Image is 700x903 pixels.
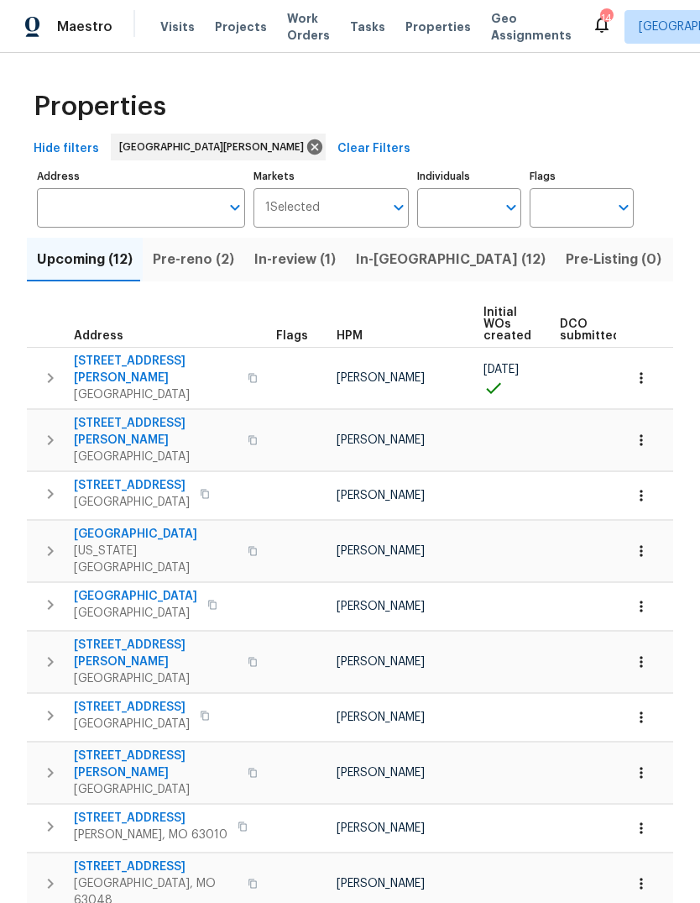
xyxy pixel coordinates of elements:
[331,134,417,165] button: Clear Filters
[337,656,425,668] span: [PERSON_NAME]
[254,248,336,271] span: In-review (1)
[566,248,661,271] span: Pre-Listing (0)
[74,386,238,403] span: [GEOGRAPHIC_DATA]
[483,364,519,375] span: [DATE]
[74,670,238,687] span: [GEOGRAPHIC_DATA]
[34,139,99,160] span: Hide filters
[215,18,267,35] span: Projects
[119,139,311,155] span: [GEOGRAPHIC_DATA][PERSON_NAME]
[337,330,363,342] span: HPM
[74,781,238,798] span: [GEOGRAPHIC_DATA]
[337,822,425,834] span: [PERSON_NAME]
[491,10,572,44] span: Geo Assignments
[160,18,195,35] span: Visits
[223,196,247,219] button: Open
[111,134,326,160] div: [GEOGRAPHIC_DATA][PERSON_NAME]
[405,18,471,35] span: Properties
[34,98,166,115] span: Properties
[337,767,425,779] span: [PERSON_NAME]
[287,10,330,44] span: Work Orders
[350,21,385,33] span: Tasks
[74,543,238,576] span: [US_STATE][GEOGRAPHIC_DATA]
[74,637,238,670] span: [STREET_ADDRESS][PERSON_NAME]
[337,139,410,160] span: Clear Filters
[74,588,197,605] span: [GEOGRAPHIC_DATA]
[74,605,197,622] span: [GEOGRAPHIC_DATA]
[499,196,523,219] button: Open
[74,494,190,511] span: [GEOGRAPHIC_DATA]
[337,545,425,557] span: [PERSON_NAME]
[74,699,190,716] span: [STREET_ADDRESS]
[337,372,425,384] span: [PERSON_NAME]
[337,878,425,890] span: [PERSON_NAME]
[600,10,612,27] div: 14
[27,134,106,165] button: Hide filters
[37,171,245,181] label: Address
[417,171,521,181] label: Individuals
[74,810,227,827] span: [STREET_ADDRESS]
[253,171,410,181] label: Markets
[74,477,190,494] span: [STREET_ADDRESS]
[276,330,308,342] span: Flags
[337,711,425,723] span: [PERSON_NAME]
[74,858,238,875] span: [STREET_ADDRESS]
[265,201,320,215] span: 1 Selected
[337,434,425,446] span: [PERSON_NAME]
[356,248,546,271] span: In-[GEOGRAPHIC_DATA] (12)
[483,307,531,342] span: Initial WOs created
[74,415,238,449] span: [STREET_ADDRESS][PERSON_NAME]
[530,171,634,181] label: Flags
[74,748,238,781] span: [STREET_ADDRESS][PERSON_NAME]
[74,449,238,465] span: [GEOGRAPHIC_DATA]
[153,248,234,271] span: Pre-reno (2)
[57,18,112,35] span: Maestro
[337,601,425,612] span: [PERSON_NAME]
[560,318,620,342] span: DCO submitted
[74,827,227,843] span: [PERSON_NAME], MO 63010
[612,196,635,219] button: Open
[74,330,123,342] span: Address
[337,490,425,501] span: [PERSON_NAME]
[74,526,238,543] span: [GEOGRAPHIC_DATA]
[387,196,410,219] button: Open
[74,353,238,386] span: [STREET_ADDRESS][PERSON_NAME]
[74,716,190,732] span: [GEOGRAPHIC_DATA]
[37,248,133,271] span: Upcoming (12)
